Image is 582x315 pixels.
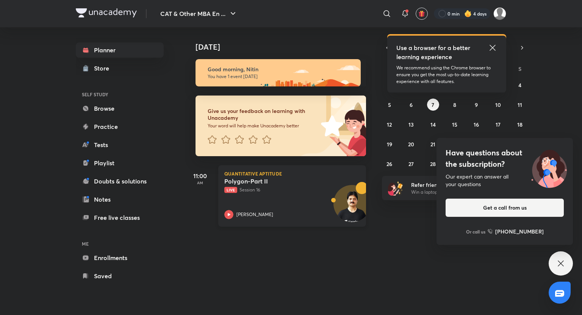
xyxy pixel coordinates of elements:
a: Planner [76,42,164,58]
button: October 14, 2025 [427,118,439,130]
img: streak [464,10,472,17]
a: Store [76,61,164,76]
a: Enrollments [76,250,164,265]
button: October 16, 2025 [470,118,482,130]
p: Quantitative Aptitude [224,171,360,176]
a: Browse [76,101,164,116]
h4: Have questions about the subscription? [446,147,564,170]
p: Session 16 [224,186,343,193]
button: October 15, 2025 [449,118,461,130]
h5: Use a browser for a better learning experience [396,43,472,61]
button: CAT & Other MBA En ... [156,6,242,21]
a: Company Logo [76,8,137,19]
img: morning [196,59,361,86]
p: We recommend using the Chrome browser to ensure you get the most up-to-date learning experience w... [396,64,497,85]
abbr: October 4, 2025 [518,81,521,89]
abbr: October 28, 2025 [430,160,436,168]
a: Practice [76,119,164,134]
h6: ME [76,237,164,250]
abbr: October 16, 2025 [474,121,479,128]
abbr: October 19, 2025 [387,141,392,148]
h4: [DATE] [196,42,374,52]
button: Get a call from us [446,199,564,217]
button: October 13, 2025 [405,118,417,130]
abbr: October 11, 2025 [518,101,522,108]
a: Tests [76,137,164,152]
h5: 11:00 [185,171,215,180]
button: October 26, 2025 [383,158,396,170]
abbr: October 21, 2025 [430,141,435,148]
button: October 7, 2025 [427,99,439,111]
button: October 21, 2025 [427,138,439,150]
button: October 9, 2025 [470,99,482,111]
img: referral [388,180,403,196]
button: October 11, 2025 [514,99,526,111]
a: Saved [76,268,164,284]
abbr: October 13, 2025 [408,121,414,128]
img: ttu_illustration_new.svg [525,147,573,188]
h6: Good morning, Nitin [208,66,354,73]
abbr: October 9, 2025 [475,101,478,108]
a: [PHONE_NUMBER] [488,227,544,235]
button: October 27, 2025 [405,158,417,170]
abbr: October 7, 2025 [432,101,434,108]
button: October 20, 2025 [405,138,417,150]
div: Store [94,64,114,73]
button: October 8, 2025 [449,99,461,111]
p: You have 1 event [DATE] [208,74,354,80]
img: Avatar [334,189,370,226]
abbr: October 12, 2025 [387,121,392,128]
abbr: October 8, 2025 [453,101,456,108]
button: October 6, 2025 [405,99,417,111]
abbr: October 17, 2025 [496,121,501,128]
abbr: October 15, 2025 [452,121,457,128]
h6: Give us your feedback on learning with Unacademy [208,108,318,121]
p: [PERSON_NAME] [236,211,273,218]
abbr: October 27, 2025 [408,160,414,168]
abbr: October 18, 2025 [517,121,523,128]
abbr: October 6, 2025 [410,101,413,108]
div: Our expert can answer all your questions [446,173,564,188]
button: October 17, 2025 [492,118,504,130]
abbr: October 26, 2025 [386,160,392,168]
a: Free live classes [76,210,164,225]
p: Or call us [466,228,485,235]
img: Nitin [493,7,506,20]
abbr: Saturday [518,65,521,72]
p: Win a laptop, vouchers & more [411,189,504,196]
img: feedback_image [295,96,366,156]
img: avatar [418,10,425,17]
button: October 5, 2025 [383,99,396,111]
abbr: October 14, 2025 [430,121,436,128]
a: Notes [76,192,164,207]
button: October 28, 2025 [427,158,439,170]
button: October 12, 2025 [383,118,396,130]
button: avatar [416,8,428,20]
button: October 4, 2025 [514,79,526,91]
h6: Refer friends [411,181,504,189]
a: Playlist [76,155,164,171]
p: AM [185,180,215,185]
span: Live [224,187,237,193]
button: October 10, 2025 [492,99,504,111]
a: Doubts & solutions [76,174,164,189]
img: Company Logo [76,8,137,17]
button: October 18, 2025 [514,118,526,130]
h6: SELF STUDY [76,88,164,101]
button: October 19, 2025 [383,138,396,150]
p: Your word will help make Unacademy better [208,123,318,129]
h5: Polygon-Part II [224,177,319,185]
h6: [PHONE_NUMBER] [495,227,544,235]
abbr: October 20, 2025 [408,141,414,148]
abbr: October 5, 2025 [388,101,391,108]
abbr: October 10, 2025 [495,101,501,108]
